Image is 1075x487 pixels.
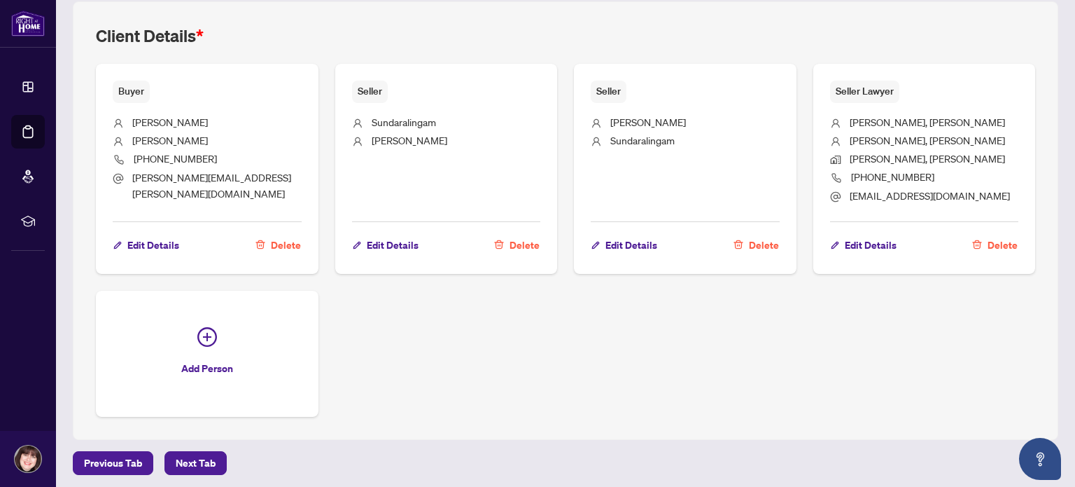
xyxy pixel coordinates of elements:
button: Edit Details [113,233,180,257]
span: Buyer [113,81,150,102]
button: Edit Details [591,233,658,257]
button: Edit Details [352,233,419,257]
span: [PERSON_NAME], [PERSON_NAME] [850,134,1005,146]
span: Seller [591,81,626,102]
span: [EMAIL_ADDRESS][DOMAIN_NAME] [850,189,1010,202]
button: Delete [733,233,780,257]
span: [PERSON_NAME] [610,116,686,128]
button: Delete [971,233,1018,257]
span: [PERSON_NAME][EMAIL_ADDRESS][PERSON_NAME][DOMAIN_NAME] [132,171,291,200]
span: Delete [271,234,301,256]
span: Add Person [181,357,233,380]
button: Delete [255,233,302,257]
span: [PERSON_NAME], [PERSON_NAME] [850,152,1005,165]
button: Next Tab [164,451,227,475]
span: [PERSON_NAME] [132,134,208,146]
span: Sundaralingam [372,116,436,128]
span: Edit Details [845,234,897,256]
span: Previous Tab [84,452,142,474]
span: Edit Details [605,234,657,256]
span: Seller Lawyer [830,81,899,102]
span: plus-circle [197,327,217,347]
button: Add Person [96,291,318,417]
span: [PERSON_NAME] [132,116,208,128]
span: Edit Details [127,234,179,256]
span: Delete [749,234,779,256]
h2: Client Details [96,25,204,47]
button: Delete [493,233,540,257]
span: Seller [352,81,388,102]
span: Delete [510,234,540,256]
button: Edit Details [830,233,897,257]
img: Profile Icon [15,446,41,472]
span: [PERSON_NAME], [PERSON_NAME] [850,116,1005,128]
span: Next Tab [176,452,216,474]
span: Sundaralingam [610,134,675,146]
span: [PHONE_NUMBER] [134,152,217,165]
button: Previous Tab [73,451,153,475]
span: [PHONE_NUMBER] [851,170,934,183]
img: logo [11,11,45,36]
button: Open asap [1019,438,1061,480]
span: [PERSON_NAME] [372,134,447,146]
span: Delete [988,234,1018,256]
span: Edit Details [367,234,419,256]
